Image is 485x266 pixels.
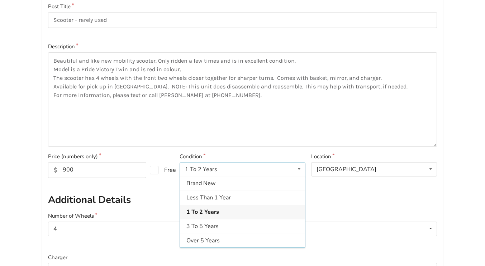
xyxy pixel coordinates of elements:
label: Free [150,166,170,174]
h2: Additional Details [48,194,437,206]
div: 1 To 2 Years [185,166,217,172]
label: Charger [48,253,437,262]
span: 1 To 2 Years [186,208,219,216]
label: Location [311,153,437,161]
span: Less Than 1 Year [186,194,231,202]
div: 4 [53,226,57,232]
label: Number of Wheels [48,212,437,220]
div: [GEOGRAPHIC_DATA] [317,166,376,172]
span: Over 5 Years [186,237,220,245]
span: 3 To 5 Years [186,222,219,230]
label: Condition [180,153,305,161]
label: Price (numbers only) [48,153,174,161]
textarea: Beautiful and like new mobility scooter. Only ridden a few times and is in excellent condition. M... [48,52,437,147]
label: Post Title [48,3,437,11]
span: Brand New [186,180,215,188]
label: Description [48,43,437,51]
